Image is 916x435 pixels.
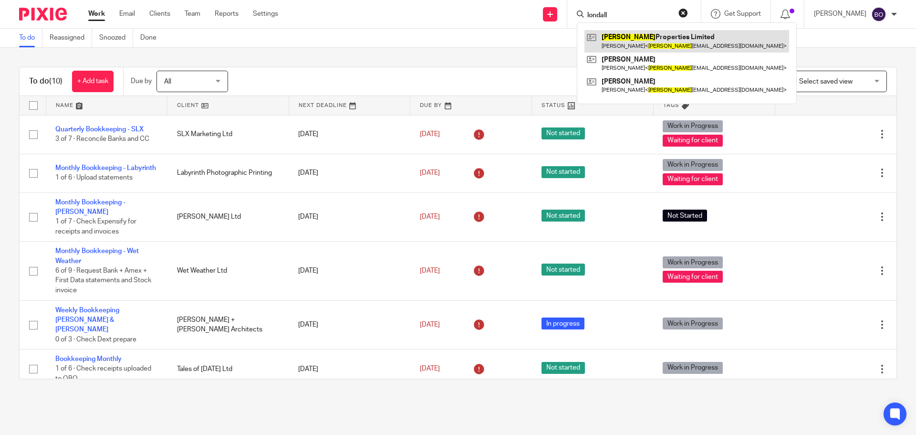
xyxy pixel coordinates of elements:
span: [DATE] [420,131,440,138]
span: Work in Progress [663,159,723,171]
td: [DATE] [289,350,410,389]
img: svg%3E [871,7,886,22]
a: Snoozed [99,29,133,47]
span: [DATE] [420,170,440,176]
span: Select saved view [799,78,853,85]
span: Work in Progress [663,362,723,374]
span: Waiting for client [663,135,723,147]
a: Team [185,9,200,19]
td: [DATE] [289,300,410,350]
td: [DATE] [289,242,410,300]
a: Monthly Bookkeeping - [PERSON_NAME] [55,199,125,215]
span: (10) [49,77,62,85]
a: Settings [253,9,278,19]
td: [DATE] [289,115,410,154]
td: Labyrinth Photographic Printing [167,154,289,192]
a: Bookkeeping Monthly [55,356,122,362]
span: [DATE] [420,321,440,328]
span: [DATE] [420,267,440,274]
a: Reassigned [50,29,92,47]
span: In progress [541,318,584,329]
span: 0 of 3 · Check Dext prepare [55,336,136,343]
p: [PERSON_NAME] [814,9,866,19]
input: Search [586,11,672,20]
td: Tales of [DATE] Ltd [167,350,289,389]
span: 3 of 7 · Reconcile Banks and CC [55,136,149,143]
a: To do [19,29,42,47]
span: 1 of 7 · Check Expensify for receipts and invoices [55,218,136,235]
a: Done [140,29,164,47]
span: [DATE] [420,366,440,372]
td: SLX Marketing Ltd [167,115,289,154]
p: Due by [131,76,152,86]
a: Clients [149,9,170,19]
img: Pixie [19,8,67,21]
td: [DATE] [289,154,410,192]
span: Waiting for client [663,173,723,185]
span: 1 of 6 · Check receipts uploaded to QBO [55,366,151,382]
span: Get Support [724,11,761,17]
span: Not Started [663,210,707,222]
span: Not started [541,362,585,374]
a: Weekly Bookkeeping [PERSON_NAME] & [PERSON_NAME] [55,307,119,333]
span: Tags [663,103,679,108]
span: 6 of 9 · Request Bank + Amex + First Data statements and Stock invoice [55,267,151,294]
button: Clear [678,8,688,18]
span: Work in Progress [663,256,723,268]
span: Work in Progress [663,318,723,329]
span: [DATE] [420,213,440,220]
td: [DATE] [289,192,410,242]
span: 1 of 6 · Upload statements [55,175,133,181]
a: + Add task [72,71,114,92]
td: [PERSON_NAME] + [PERSON_NAME] Architects [167,300,289,350]
span: Not started [541,127,585,139]
span: Work in Progress [663,120,723,132]
span: All [164,78,171,85]
a: Monthly Bookkeeping - Wet Weather [55,248,139,264]
a: Monthly Bookkeeping - Labyrinth [55,165,156,171]
td: [PERSON_NAME] Ltd [167,192,289,242]
a: Quarterly Bookkeeping - SLX [55,126,144,133]
span: Not started [541,166,585,178]
h1: To do [29,76,62,86]
td: Wet Weather Ltd [167,242,289,300]
a: Work [88,9,105,19]
a: Reports [215,9,239,19]
span: Waiting for client [663,271,723,283]
span: Not started [541,264,585,276]
span: Not started [541,210,585,222]
a: Email [119,9,135,19]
